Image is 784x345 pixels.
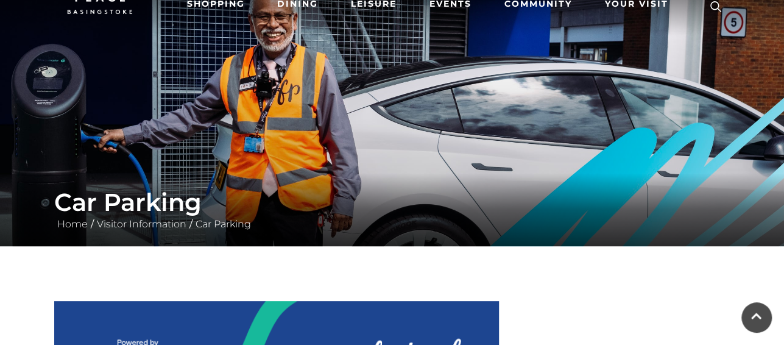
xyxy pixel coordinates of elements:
a: Car Parking [192,218,254,230]
div: / / [45,188,740,232]
a: Visitor Information [94,218,189,230]
h1: Car Parking [54,188,730,217]
a: Home [54,218,91,230]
